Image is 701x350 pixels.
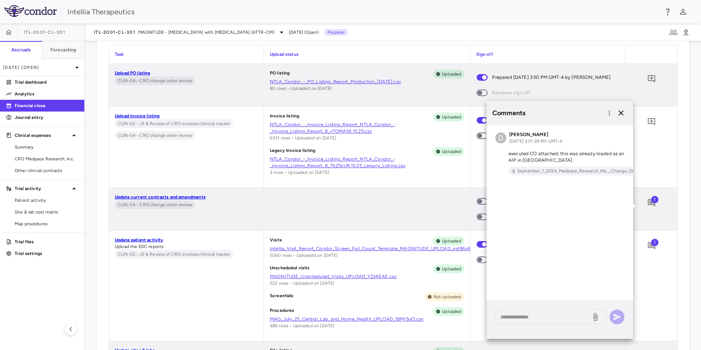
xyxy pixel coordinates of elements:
[15,91,78,97] p: Analytics
[115,250,233,259] span: On a monthly basis, the Senior Manager of Accounting prepares, and the Director of Accounting rev...
[115,120,233,127] span: CLIN-02 - JE & Review of CRO invoices/clinical tracker
[645,197,658,209] button: Add comment
[270,70,290,79] p: PO listing
[270,170,329,175] span: 3 rows • Uploaded on [DATE]
[289,29,319,36] span: [DATE] (Open)
[115,237,163,243] a: Update patient activity
[115,119,233,128] span: On a monthly basis, the Senior Manager of Accounting prepares, and the Director of Accounting rev...
[115,70,150,76] a: Upload PO listing
[115,201,195,208] span: CLIN-04 - CRO change order review
[647,74,656,83] svg: Add comment
[492,73,610,81] span: Prepared [DATE] 3:50 PM GMT-4 by [PERSON_NAME]
[492,108,604,118] h6: Comments
[476,51,619,58] p: Sign off
[15,167,78,174] span: Other clinical contracts
[115,244,164,249] span: Upload the EDC reports
[15,144,78,150] span: Summary
[439,71,464,77] span: Uploaded
[647,117,656,126] svg: Add comment
[645,73,658,85] button: Add comment
[645,240,658,252] button: Add comment
[115,200,195,209] span: Each month, the Company receives a change order tracker from Medpace, detailing all currently exe...
[115,113,159,119] a: Upload invoice listing
[15,102,78,109] p: Financial close
[439,266,464,272] span: Uploaded
[270,245,465,252] a: Intellia_Visit_Report_Condor_Screen_Fail_Count_Template_MAGNITUDE_UPLOAD_pst96qE.csv
[94,29,135,35] span: ITL-2001-CL-301
[50,47,77,53] h6: Forecasting
[509,167,678,175] a: September_1_2024_Medpace_Research_INc__Change_Order_68134b6b67.pdf
[651,196,658,203] span: 1
[270,156,465,169] a: NTLA_Condor_-_Invoice_Listing_Report_NTLA_Condor_-_Invoice_Listing_Report_8_7bZ5zUR.15.25_Legacy_...
[15,132,70,139] p: Clinical expenses
[509,131,562,138] h6: [PERSON_NAME]
[647,241,656,250] svg: Add comment
[270,86,332,91] span: 82 rows • Uploaded on [DATE]
[651,239,658,246] span: 1
[15,114,78,121] p: Journal entry
[495,132,506,143] div: D
[430,294,465,300] span: Not uploaded
[514,168,678,174] span: September_1_2024_Medpace_Research_INc__Change_Order_68134b6b67.pdf
[11,47,30,53] h6: Accruals
[270,79,465,85] a: NTLA_Condor_-_PO_Listing_Report_Production_[DATE].csv
[439,308,464,315] span: Uploaded
[115,251,233,258] span: CLIN-02 - JE & Review of CRO invoices/clinical tracker
[270,307,294,316] p: Procedures
[270,113,299,121] p: Invoice listing
[270,316,465,322] a: MAG_July_25_Central_Lab_and_Home_Health_UPLOAD_1BMj5oO.csv
[15,250,78,257] p: Trial settings
[270,121,465,135] a: NTLA_Condor_-_Invoice_Listing_Report_NTLA_Condor_-_Invoice_Listing_Report_8_vTOMANI.15.25.csv
[15,197,78,204] span: Patient activity
[270,292,294,301] p: Screenfails
[15,209,78,215] span: Site & lab cost matrix
[324,29,348,36] p: Preparer
[270,265,310,273] p: Unscheduled visits
[270,147,315,156] p: Legacy Invoice listing
[115,76,195,85] span: Each month, the Company receives a change order tracker from Medpace, detailing all currently exe...
[4,5,57,17] img: logo-full-SnFGN8VE.png
[15,185,70,192] p: Trial activity
[270,273,465,280] a: MAGNITUDE_Unscheduled_Visits_UPLOAD_YZkKEAE.csv
[115,131,195,140] span: Each month, the Company receives a change order tracker from Medpace, detailing all currently exe...
[15,220,78,227] span: Map procedures
[24,29,65,35] span: ITL-2001-CL-301
[495,150,624,164] p: executed CO attached; this was already loaded as an AIP in [GEOGRAPHIC_DATA].
[509,139,562,144] span: [DATE] 3:51:39 PM GMT-4
[15,238,78,245] p: Trial files
[270,253,338,258] span: 5060 rows • Uploaded on [DATE]
[439,148,464,155] span: Uploaded
[15,79,78,85] p: Trial dashboard
[439,114,464,120] span: Uploaded
[67,6,658,17] div: Intellia Therapeutics
[138,29,274,36] span: MAGNITUDE - [MEDICAL_DATA] with [MEDICAL_DATA] (ATTR-CM)
[115,51,258,58] p: Task
[115,132,195,139] span: CLIN-04 - CRO change order review
[439,238,464,244] span: Uploaded
[270,135,337,141] span: 6331 rows • Uploaded on [DATE]
[3,64,73,71] p: [DATE] (Open)
[15,156,78,162] span: CRO Medpace Research, Inc.
[115,194,206,200] a: Update current contracts and amendments
[115,77,195,84] span: CLIN-04 - CRO change order review
[270,237,282,245] p: Visits
[270,323,334,328] span: 489 rows • Uploaded on [DATE]
[270,51,465,58] p: Upload status
[270,281,334,286] span: 522 rows • Uploaded on [DATE]
[492,89,530,97] span: Reviewer sign off
[645,116,658,128] button: Add comment
[647,198,656,207] svg: Add comment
